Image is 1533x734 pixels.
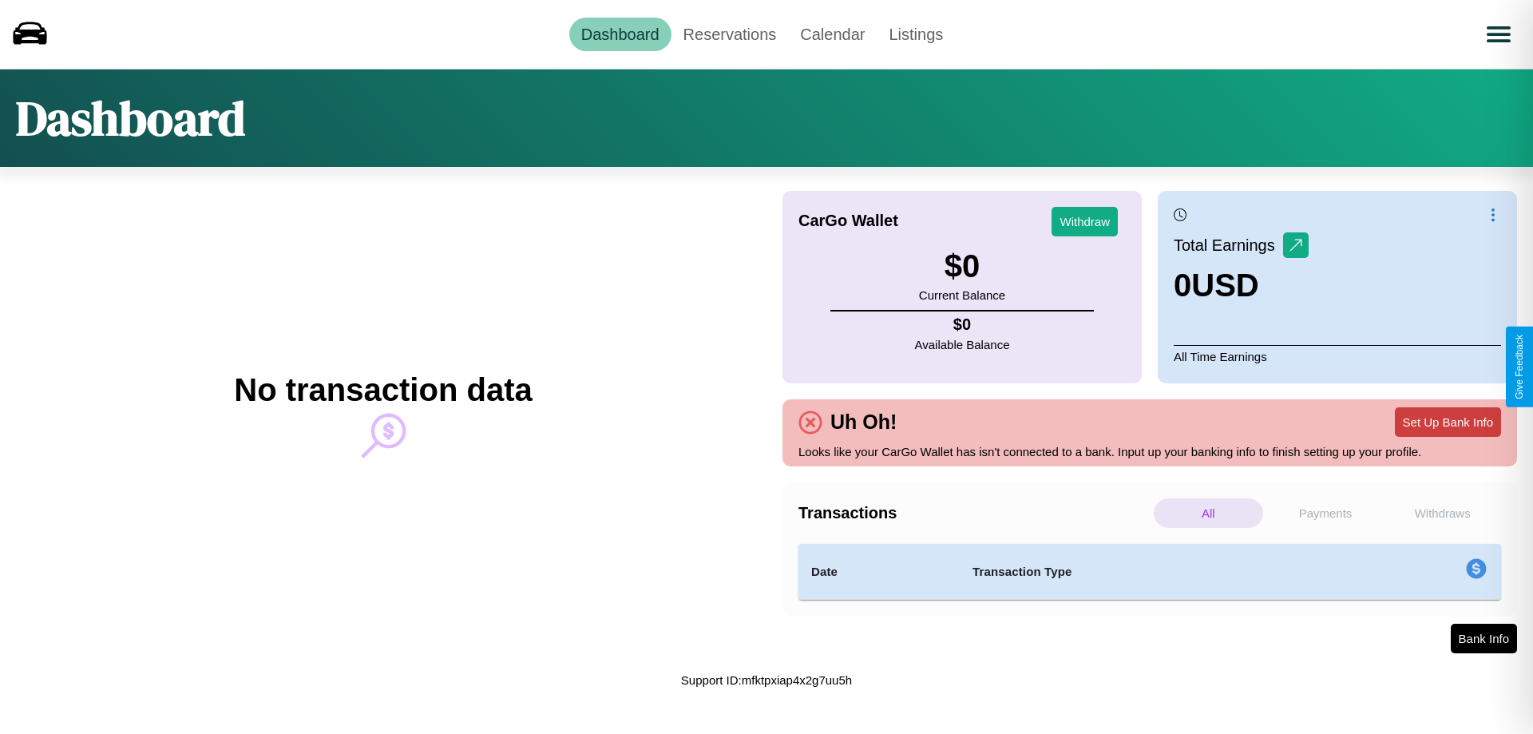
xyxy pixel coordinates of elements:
a: Calendar [788,18,877,51]
h4: Transaction Type [972,562,1335,581]
p: All [1154,498,1263,528]
h4: Date [811,562,947,581]
h3: $ 0 [919,248,1005,284]
p: Withdraws [1388,498,1497,528]
a: Listings [877,18,955,51]
a: Dashboard [569,18,671,51]
button: Bank Info [1451,624,1517,653]
table: simple table [798,544,1501,600]
h1: Dashboard [16,85,245,151]
p: Available Balance [915,334,1010,355]
p: All Time Earnings [1174,345,1501,367]
h4: Uh Oh! [822,411,905,434]
p: Current Balance [919,284,1005,306]
p: Payments [1271,498,1380,528]
button: Open menu [1476,12,1521,57]
button: Withdraw [1052,207,1118,236]
h2: No transaction data [234,372,532,408]
p: Support ID: mfktpxiap4x2g7uu5h [681,669,852,691]
h4: $ 0 [915,315,1010,334]
div: Give Feedback [1514,335,1525,399]
p: Total Earnings [1174,231,1283,260]
button: Set Up Bank Info [1395,407,1501,437]
a: Reservations [671,18,789,51]
p: Looks like your CarGo Wallet has isn't connected to a bank. Input up your banking info to finish ... [798,441,1501,462]
h4: Transactions [798,504,1150,522]
h3: 0 USD [1174,268,1309,304]
h4: CarGo Wallet [798,212,898,230]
